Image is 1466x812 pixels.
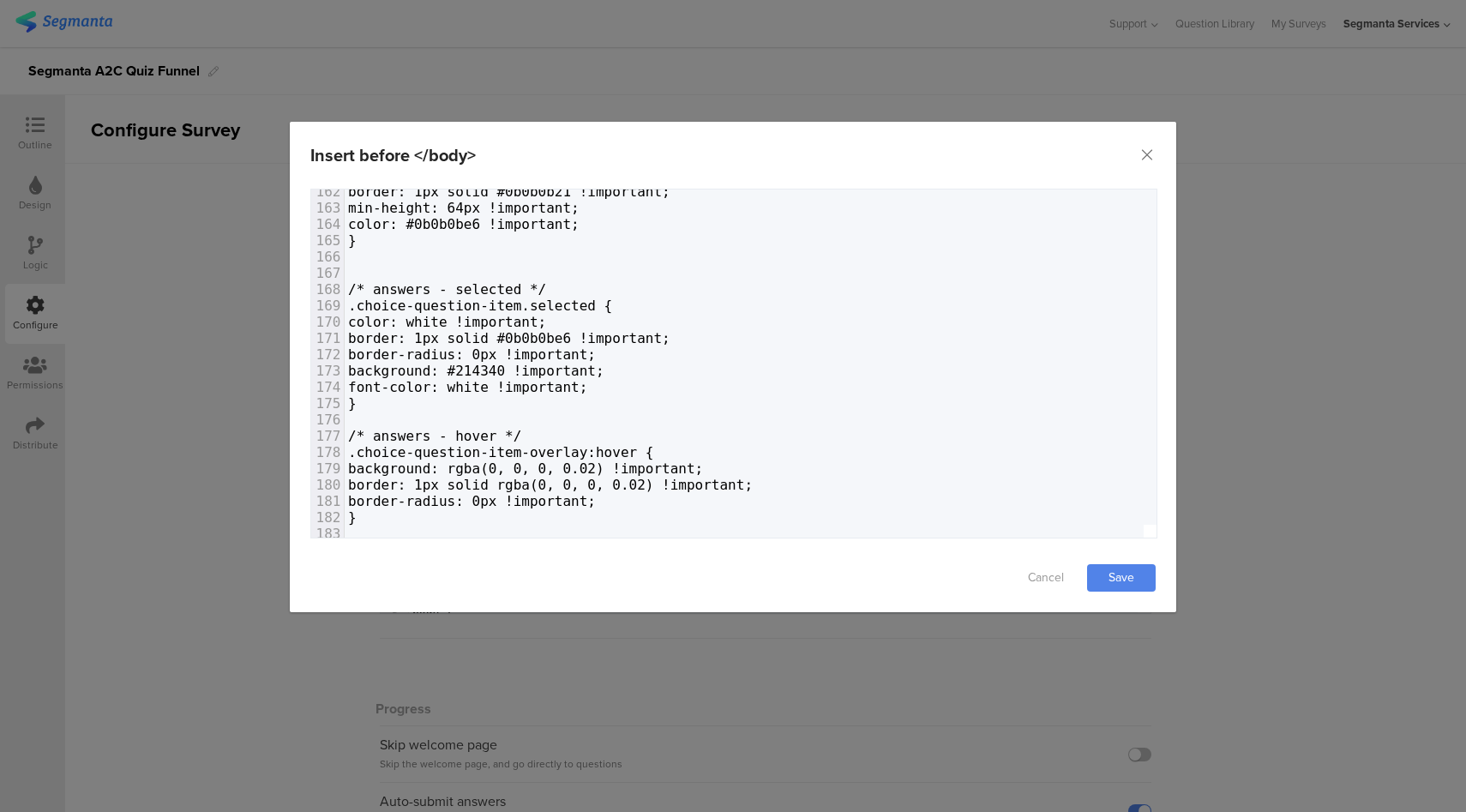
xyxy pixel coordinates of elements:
span: color: white !important; [348,314,546,330]
span: border-radius: 0px !important; [348,493,596,509]
span: border: 1px solid #0b0b0be6 !important; [348,330,670,346]
div: 165 [311,232,344,249]
div: dialog [290,122,1176,612]
div: 178 [311,444,344,460]
span: } [348,509,357,526]
span: } [348,395,357,412]
span: font-color: white !important; [348,379,587,395]
div: 162 [311,183,344,200]
span: } [348,232,357,249]
div: 173 [311,363,344,379]
span: .choice-question-item-overlay:hover { [348,444,654,460]
div: 182 [311,509,344,526]
span: /* answers - selected */ [348,281,546,298]
div: 170 [311,314,344,330]
a: Cancel [1012,564,1080,592]
div: 167 [311,265,344,281]
span: /* answers - hover */ [348,428,521,444]
div: 176 [311,412,344,428]
button: Close [1139,147,1156,164]
div: 171 [311,330,344,346]
div: 175 [311,395,344,412]
span: border: 1px solid rgba(0, 0, 0, 0.02) !important; [348,477,753,493]
span: background: rgba(0, 0, 0, 0.02) !important; [348,460,703,477]
div: 180 [311,477,344,493]
div: 163 [311,200,344,216]
div: 177 [311,428,344,444]
span: border: 1px solid #0b0b0b21 !important; [348,183,670,200]
div: 174 [311,379,344,395]
div: 168 [311,281,344,298]
span: color: #0b0b0be6 !important; [348,216,580,232]
div: 164 [311,216,344,232]
span: min-height: 64px !important; [348,200,580,216]
div: 172 [311,346,344,363]
div: 166 [311,249,344,265]
div: 183 [311,526,344,542]
div: 169 [311,298,344,314]
div: Insert before </body> [310,142,476,168]
a: Save [1087,564,1156,592]
div: 179 [311,460,344,477]
span: border-radius: 0px !important; [348,346,596,363]
span: background: #214340 !important; [348,363,604,379]
div: 181 [311,493,344,509]
span: .choice-question-item.selected { [348,298,612,314]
